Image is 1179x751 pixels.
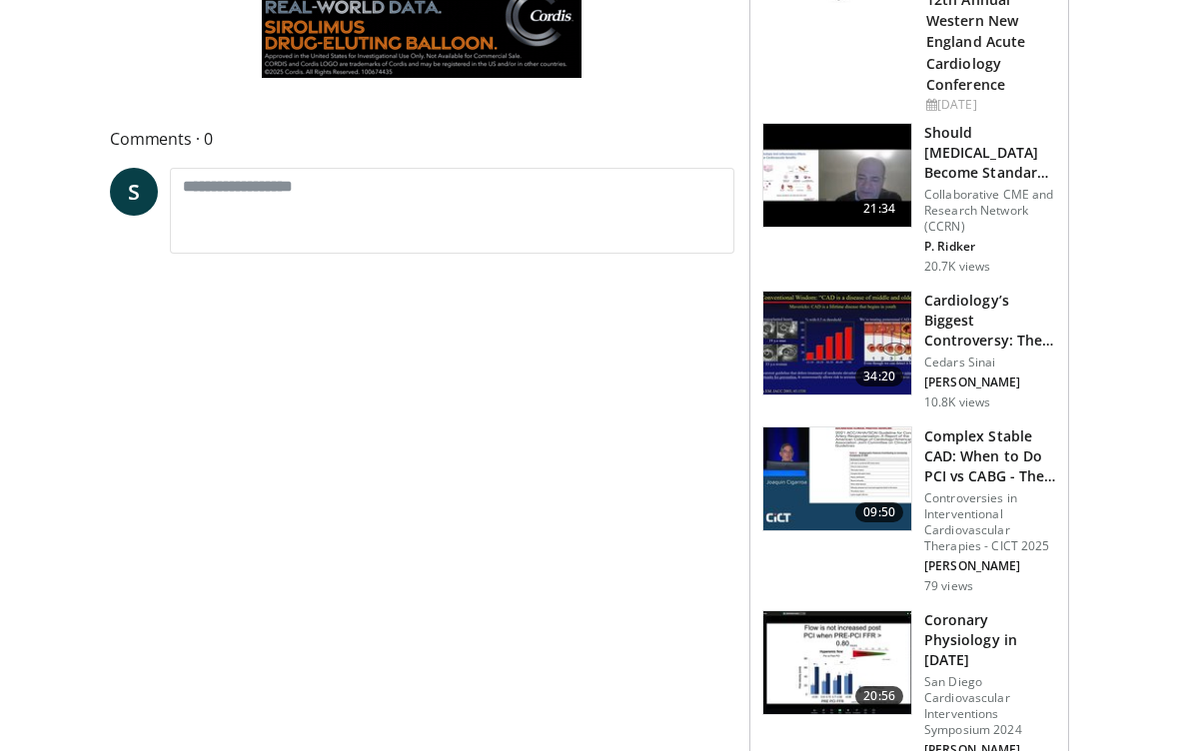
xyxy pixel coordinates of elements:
h3: Should [MEDICAL_DATA] Become Standard Therapy for CAD? [924,123,1056,183]
span: 21:34 [855,199,903,219]
h3: Complex Stable CAD: When to Do PCI vs CABG - The Interventionalist P… [924,426,1056,486]
span: Comments 0 [110,126,734,152]
span: 20:56 [855,686,903,706]
img: eb63832d-2f75-457d-8c1a-bbdc90eb409c.150x105_q85_crop-smart_upscale.jpg [763,124,911,228]
p: Cedars Sinai [924,355,1056,371]
img: d02e6d71-9921-427a-ab27-a615a15c5bda.150x105_q85_crop-smart_upscale.jpg [763,611,911,715]
a: 34:20 Cardiology’s Biggest Controversy: The Lumen or the Wall - the Curiou… Cedars Sinai [PERSON_... [762,291,1056,410]
img: d453240d-5894-4336-be61-abca2891f366.150x105_q85_crop-smart_upscale.jpg [763,292,911,395]
p: Collaborative CME and Research Network (CCRN) [924,187,1056,235]
img: 82c57d68-c47c-48c9-9839-2413b7dd3155.150x105_q85_crop-smart_upscale.jpg [763,427,911,531]
p: P. Ridker [924,239,1056,255]
a: 09:50 Complex Stable CAD: When to Do PCI vs CABG - The Interventionalist P… Controversies in Inte... [762,426,1056,594]
p: 79 views [924,578,973,594]
p: San Diego Cardiovascular Interventions Symposium 2024 [924,674,1056,738]
a: 21:34 Should [MEDICAL_DATA] Become Standard Therapy for CAD? Collaborative CME and Research Netwo... [762,123,1056,275]
p: [PERSON_NAME] [924,375,1056,390]
span: 09:50 [855,502,903,522]
h3: Cardiology’s Biggest Controversy: The Lumen or the Wall - the Curiou… [924,291,1056,351]
a: S [110,168,158,216]
p: [PERSON_NAME] [924,558,1056,574]
div: [DATE] [926,96,1052,114]
h3: Coronary Physiology in [DATE] [924,610,1056,670]
p: 10.8K views [924,394,990,410]
p: 20.7K views [924,259,990,275]
p: Controversies in Interventional Cardiovascular Therapies - CICT 2025 [924,490,1056,554]
span: 34:20 [855,367,903,386]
